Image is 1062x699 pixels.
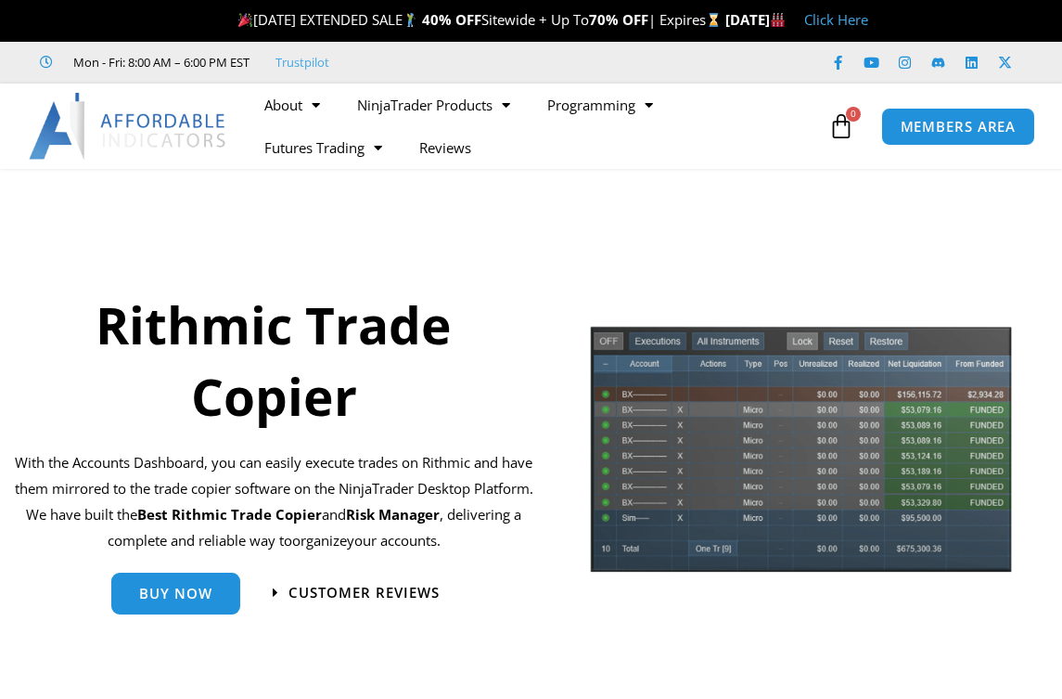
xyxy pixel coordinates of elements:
a: About [246,84,339,126]
a: MEMBERS AREA [881,108,1036,146]
span: your accounts. [347,531,441,550]
a: Trustpilot [275,51,329,73]
span: [DATE] EXTENDED SALE Sitewide + Up To | Expires [234,10,725,29]
a: Customer Reviews [273,586,440,600]
strong: Risk Manager [346,505,440,524]
img: LogoAI | Affordable Indicators – NinjaTrader [29,93,228,160]
img: 🏭 [771,13,785,27]
a: Buy Now [111,573,240,615]
strong: [DATE] [725,10,786,29]
a: NinjaTrader Products [339,84,529,126]
img: 🏌️‍♂️ [403,13,417,27]
img: tradecopier | Affordable Indicators – NinjaTrader [589,325,1013,584]
span: organize [292,531,347,550]
a: Programming [529,84,672,126]
span: Customer Reviews [288,586,440,600]
span: Mon - Fri: 8:00 AM – 6:00 PM EST [69,51,250,73]
span: 0 [846,107,861,122]
nav: Menu [246,84,824,169]
img: 🎉 [238,13,252,27]
span: Buy Now [139,587,212,601]
p: With the Accounts Dashboard, you can easily execute trades on Rithmic and have them mirrored to t... [14,450,533,553]
h1: Rithmic Trade Copier [14,289,533,432]
strong: 70% OFF [589,10,648,29]
a: Futures Trading [246,126,401,169]
a: Reviews [401,126,490,169]
a: 0 [800,99,882,153]
strong: 40% OFF [422,10,481,29]
img: ⌛ [707,13,721,27]
a: Click Here [804,10,868,29]
strong: Best Rithmic Trade Copier [137,505,322,524]
span: MEMBERS AREA [901,120,1017,134]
